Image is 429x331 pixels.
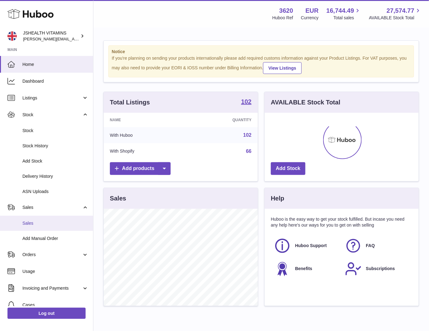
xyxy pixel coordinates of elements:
a: Huboo Support [274,237,339,254]
span: Orders [22,252,82,258]
span: Stock History [22,143,88,149]
th: Name [104,113,187,127]
a: Benefits [274,260,339,277]
a: View Listings [263,62,301,74]
strong: EUR [305,7,318,15]
span: Invoicing and Payments [22,285,82,291]
span: Dashboard [22,78,88,84]
h3: Total Listings [110,98,150,107]
span: Add Manual Order [22,236,88,241]
span: Huboo Support [295,243,327,249]
span: Cases [22,302,88,308]
p: Huboo is the easy way to get your stock fulfilled. But incase you need any help here's our ways f... [271,216,412,228]
span: Subscriptions [366,266,395,272]
a: 102 [243,132,252,138]
a: 102 [241,99,252,106]
span: Add Stock [22,158,88,164]
td: With Huboo [104,127,187,143]
a: FAQ [345,237,410,254]
h3: Sales [110,194,126,203]
th: Quantity [187,113,258,127]
span: Sales [22,205,82,210]
h3: Help [271,194,284,203]
strong: 3620 [279,7,293,15]
div: Currency [301,15,319,21]
span: FAQ [366,243,375,249]
span: Home [22,62,88,67]
span: Stock [22,128,88,134]
h3: AVAILABLE Stock Total [271,98,340,107]
a: Log out [7,308,86,319]
span: Total sales [333,15,361,21]
div: Huboo Ref [272,15,293,21]
img: francesca@jshealthvitamins.com [7,31,17,41]
a: Add products [110,162,171,175]
a: 16,744.49 Total sales [326,7,361,21]
td: With Shopify [104,143,187,159]
span: Benefits [295,266,312,272]
span: 27,574.77 [387,7,414,15]
span: Listings [22,95,82,101]
span: ASN Uploads [22,189,88,195]
div: If you're planning on sending your products internationally please add required customs informati... [112,55,411,74]
a: Add Stock [271,162,305,175]
strong: Notice [112,49,411,55]
a: Subscriptions [345,260,410,277]
span: Sales [22,220,88,226]
span: AVAILABLE Stock Total [369,15,422,21]
strong: 102 [241,99,252,105]
span: Delivery History [22,173,88,179]
a: 27,574.77 AVAILABLE Stock Total [369,7,422,21]
div: JSHEALTH VITAMINS [23,30,79,42]
a: 66 [246,149,252,154]
span: 16,744.49 [326,7,354,15]
span: Stock [22,112,82,118]
span: [PERSON_NAME][EMAIL_ADDRESS][DOMAIN_NAME] [23,36,125,41]
span: Usage [22,269,88,274]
